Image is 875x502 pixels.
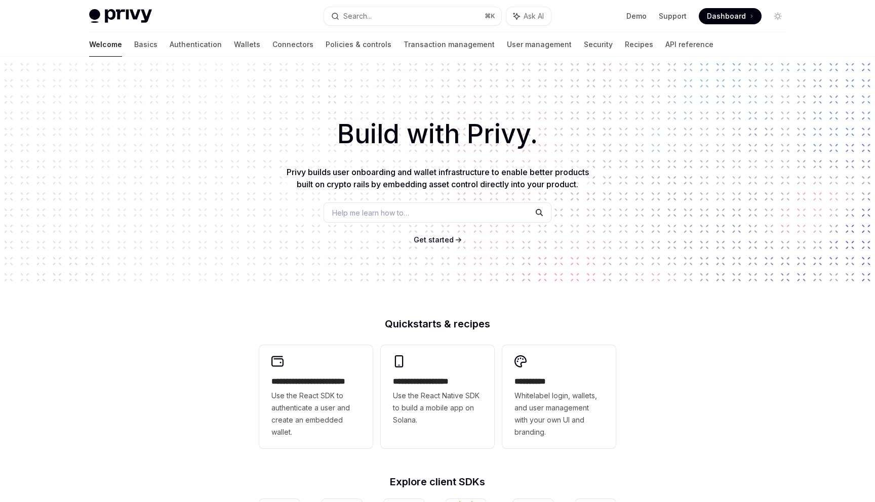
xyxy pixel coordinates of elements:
a: Security [584,32,613,57]
button: Search...⌘K [324,7,501,25]
a: Dashboard [699,8,762,24]
span: Get started [414,235,454,244]
a: Policies & controls [326,32,391,57]
div: Search... [343,10,372,22]
h2: Explore client SDKs [259,477,616,487]
a: **** *****Whitelabel login, wallets, and user management with your own UI and branding. [502,345,616,448]
h2: Quickstarts & recipes [259,319,616,329]
span: Whitelabel login, wallets, and user management with your own UI and branding. [514,390,604,438]
a: Get started [414,235,454,245]
img: light logo [89,9,152,23]
span: Use the React Native SDK to build a mobile app on Solana. [393,390,482,426]
a: Authentication [170,32,222,57]
a: Transaction management [404,32,495,57]
span: Ask AI [524,11,544,21]
span: Use the React SDK to authenticate a user and create an embedded wallet. [271,390,361,438]
h1: Build with Privy. [16,114,859,154]
a: Demo [626,11,647,21]
a: User management [507,32,572,57]
span: Help me learn how to… [332,207,409,218]
span: Privy builds user onboarding and wallet infrastructure to enable better products built on crypto ... [287,167,589,189]
a: Recipes [625,32,653,57]
button: Toggle dark mode [770,8,786,24]
a: **** **** **** ***Use the React Native SDK to build a mobile app on Solana. [381,345,494,448]
a: API reference [665,32,713,57]
a: Welcome [89,32,122,57]
span: ⌘ K [485,12,495,20]
a: Wallets [234,32,260,57]
span: Dashboard [707,11,746,21]
button: Ask AI [506,7,551,25]
a: Basics [134,32,157,57]
a: Connectors [272,32,313,57]
a: Support [659,11,687,21]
